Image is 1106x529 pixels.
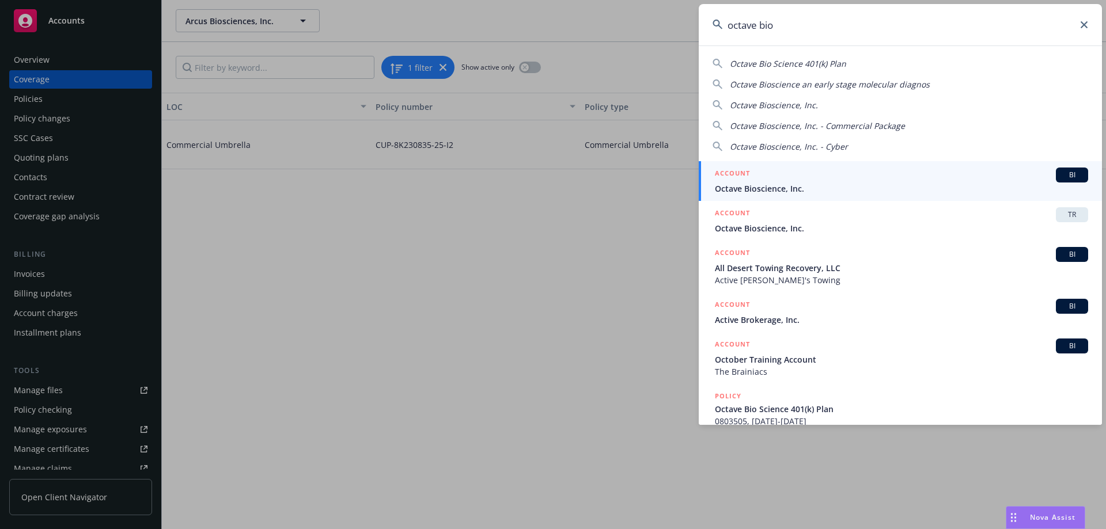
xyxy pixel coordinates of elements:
[1030,512,1075,522] span: Nova Assist
[715,314,1088,326] span: Active Brokerage, Inc.
[699,201,1102,241] a: ACCOUNTTROctave Bioscience, Inc.
[715,274,1088,286] span: Active [PERSON_NAME]'s Towing
[699,292,1102,332] a: ACCOUNTBIActive Brokerage, Inc.
[715,366,1088,378] span: The Brainiacs
[715,390,741,402] h5: POLICY
[715,168,750,181] h5: ACCOUNT
[730,141,848,152] span: Octave Bioscience, Inc. - Cyber
[715,353,1088,366] span: October Training Account
[715,415,1088,427] span: 0803505, [DATE]-[DATE]
[1060,210,1084,220] span: TR
[699,384,1102,433] a: POLICYOctave Bio Science 401(k) Plan0803505, [DATE]-[DATE]
[715,247,750,261] h5: ACCOUNT
[730,120,905,131] span: Octave Bioscience, Inc. - Commercial Package
[1060,249,1084,260] span: BI
[715,222,1088,234] span: Octave Bioscience, Inc.
[699,161,1102,201] a: ACCOUNTBIOctave Bioscience, Inc.
[1006,507,1021,528] div: Drag to move
[730,100,818,111] span: Octave Bioscience, Inc.
[1060,301,1084,311] span: BI
[1060,341,1084,351] span: BI
[699,4,1102,45] input: Search...
[699,332,1102,384] a: ACCOUNTBIOctober Training AccountThe Brainiacs
[715,299,750,313] h5: ACCOUNT
[715,207,750,221] h5: ACCOUNT
[1006,506,1085,529] button: Nova Assist
[715,182,1088,195] span: Octave Bioscience, Inc.
[730,58,846,69] span: Octave Bio Science 401(k) Plan
[715,338,750,352] h5: ACCOUNT
[1060,170,1084,180] span: BI
[730,79,930,90] span: Octave Bioscience an early stage molecular diagnos
[715,262,1088,274] span: All Desert Towing Recovery, LLC
[715,403,1088,415] span: Octave Bio Science 401(k) Plan
[699,241,1102,292] a: ACCOUNTBIAll Desert Towing Recovery, LLCActive [PERSON_NAME]'s Towing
